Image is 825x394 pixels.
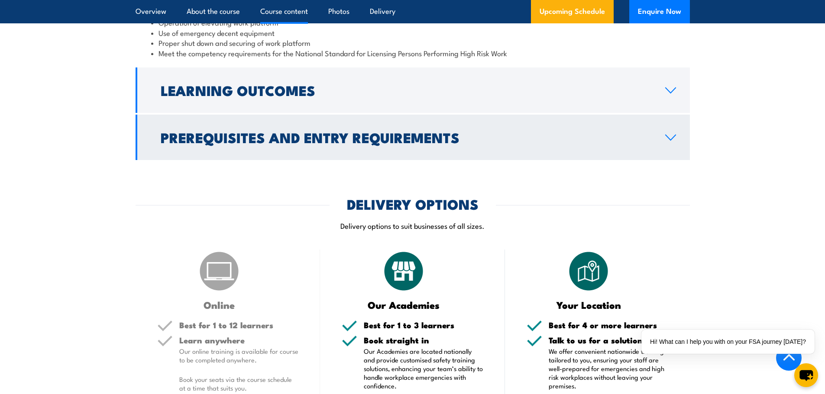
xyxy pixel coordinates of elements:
[151,38,674,48] li: Proper shut down and securing of work platform
[794,363,818,387] button: chat-button
[151,48,674,58] li: Meet the competency requirements for the National Standard for Licensing Persons Performing High ...
[136,115,690,160] a: Prerequisites and Entry Requirements
[179,321,299,329] h5: Best for 1 to 12 learners
[179,336,299,344] h5: Learn anywhere
[527,300,651,310] h3: Your Location
[347,198,479,210] h2: DELIVERY OPTIONS
[136,67,690,113] a: Learning Outcomes
[549,347,668,390] p: We offer convenient nationwide training tailored to you, ensuring your staff are well-prepared fo...
[342,300,466,310] h3: Our Academies
[151,28,674,38] li: Use of emergency decent equipment
[179,347,299,364] p: Our online training is available for course to be completed anywhere.
[641,330,815,354] div: Hi! What can I help you with on your FSA journey [DATE]?
[161,84,651,96] h2: Learning Outcomes
[549,336,668,344] h5: Talk to us for a solution
[364,321,483,329] h5: Best for 1 to 3 learners
[161,131,651,143] h2: Prerequisites and Entry Requirements
[157,300,281,310] h3: Online
[179,375,299,392] p: Book your seats via the course schedule at a time that suits you.
[364,336,483,344] h5: Book straight in
[136,221,690,231] p: Delivery options to suit businesses of all sizes.
[549,321,668,329] h5: Best for 4 or more learners
[364,347,483,390] p: Our Academies are located nationally and provide customised safety training solutions, enhancing ...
